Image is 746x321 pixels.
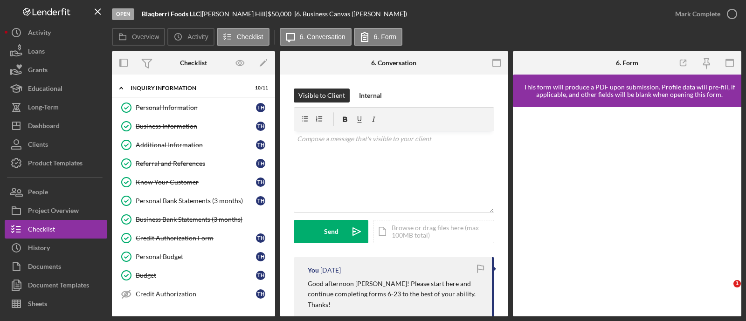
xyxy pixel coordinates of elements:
button: Activity [167,28,214,46]
div: This form will produce a PDF upon submission. Profile data will pre-fill, if applicable, and othe... [518,83,741,98]
p: Good afternoon [PERSON_NAME]! Please start here and continue completing forms 6-23 to the best of... [308,279,483,310]
div: Know Your Customer [136,178,256,186]
button: Internal [354,89,387,102]
div: Mark Complete [675,5,720,23]
div: Business Bank Statements (3 months) [136,216,270,223]
div: Personal Bank Statements (3 months) [136,197,256,205]
time: 2025-09-12 17:56 [320,266,341,274]
a: Referral and ReferencesTH [117,154,270,173]
label: 6. Conversation [300,33,345,41]
div: Personal Budget [136,253,256,260]
button: 6. Conversation [280,28,352,46]
div: You [308,266,319,274]
div: T H [256,289,265,299]
div: T H [256,122,265,131]
button: Overview [112,28,165,46]
button: Checklist [217,28,269,46]
div: Additional Information [136,141,256,149]
div: 10 / 11 [251,85,268,91]
label: 6. Form [374,33,396,41]
div: 6. Conversation [371,59,416,67]
button: Document Templates [5,276,107,294]
div: T H [256,159,265,168]
button: Mark Complete [666,5,741,23]
button: History [5,239,107,257]
div: Visible to Client [298,89,345,102]
b: Blaqberri Foods LLC [142,10,200,18]
button: 6. Form [354,28,402,46]
div: [PERSON_NAME] Hill | [202,10,268,18]
div: Credit Authorization Form [136,234,256,242]
div: Sheets [28,294,47,315]
button: Send [294,220,368,243]
div: T H [256,271,265,280]
a: BudgetTH [117,266,270,285]
a: Personal Bank Statements (3 months)TH [117,191,270,210]
a: Credit Authorization FormTH [117,229,270,247]
button: Sheets [5,294,107,313]
div: Open [112,8,134,20]
a: Project Overview [5,201,107,220]
div: | 6. Business Canvas ([PERSON_NAME]) [294,10,407,18]
div: INQUIRY INFORMATION [131,85,245,91]
iframe: Lenderfit form [522,116,733,307]
a: Business Bank Statements (3 months) [117,210,270,229]
div: T H [256,196,265,205]
div: | [142,10,202,18]
iframe: Intercom live chat [714,280,737,302]
a: Business InformationTH [117,117,270,136]
a: Personal InformationTH [117,98,270,117]
label: Overview [132,33,159,41]
span: $50,000 [268,10,291,18]
div: Budget [136,272,256,279]
div: Document Templates [28,276,89,297]
div: Send [324,220,338,243]
div: T H [256,178,265,187]
a: Credit AuthorizationTH [117,285,270,303]
button: Checklist [5,220,107,239]
label: Checklist [237,33,263,41]
div: Checklist [180,59,207,67]
button: Documents [5,257,107,276]
div: T H [256,252,265,261]
a: Additional InformationTH [117,136,270,154]
label: Activity [187,33,208,41]
div: 6. Form [616,59,638,67]
a: Know Your CustomerTH [117,173,270,191]
div: People [28,183,48,204]
div: Checklist [28,220,55,241]
div: Personal Information [136,104,256,111]
div: Project Overview [28,201,79,222]
div: Internal [359,89,382,102]
button: People [5,183,107,201]
button: Visible to Client [294,89,350,102]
